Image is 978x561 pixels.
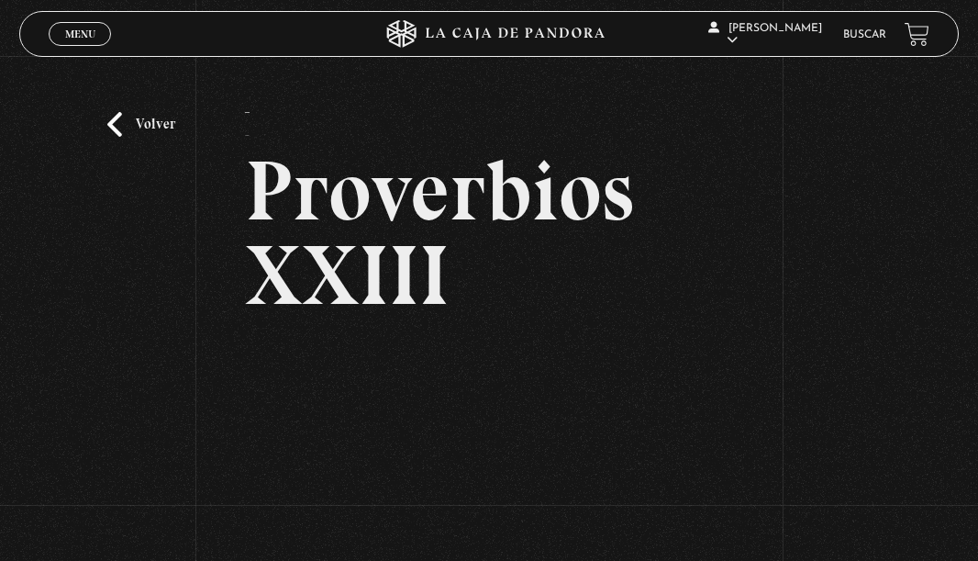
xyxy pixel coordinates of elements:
a: Volver [107,112,175,137]
a: View your shopping cart [905,22,929,47]
span: Menu [65,28,95,39]
p: - [245,112,250,149]
span: [PERSON_NAME] [708,23,822,46]
span: Cerrar [59,44,102,57]
h2: Proverbios XXIII [245,149,733,318]
a: Buscar [843,29,886,40]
